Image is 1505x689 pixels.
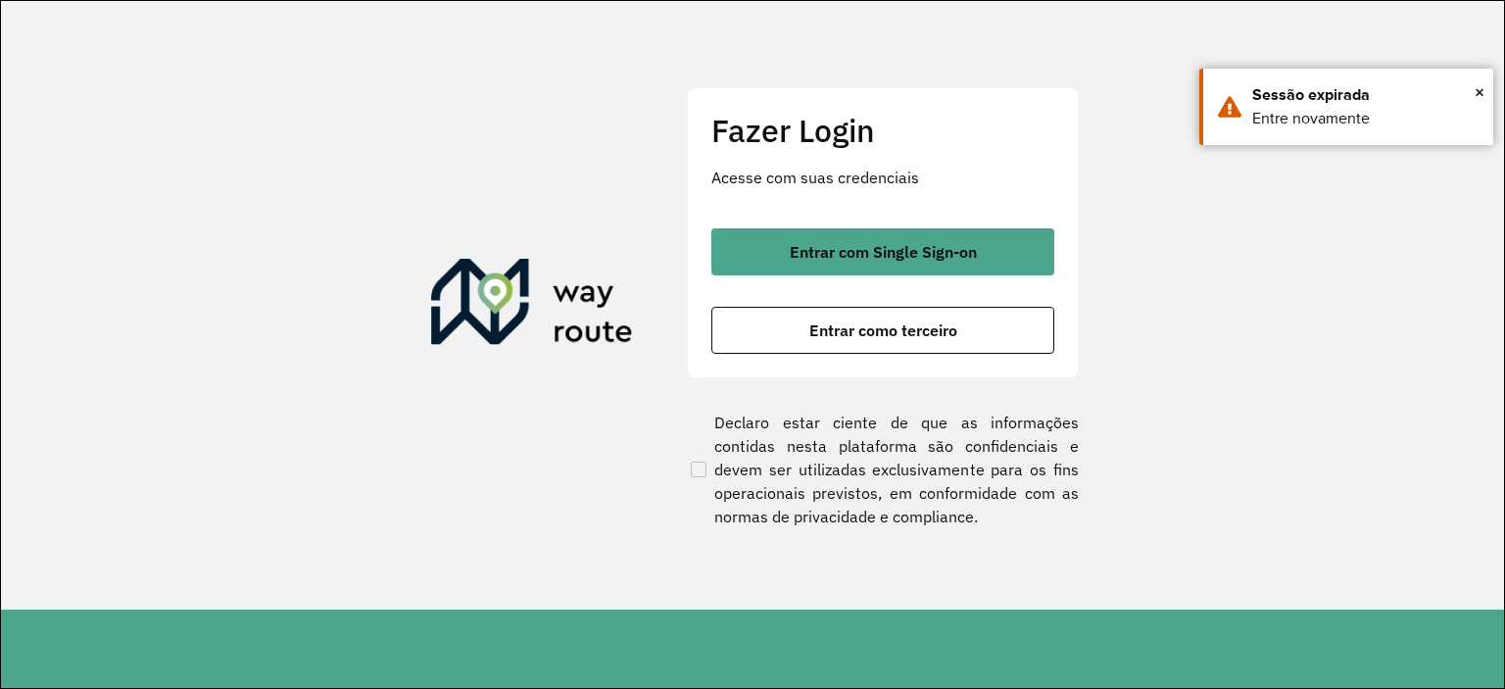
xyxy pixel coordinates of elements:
label: Declaro estar ciente de que as informações contidas nesta plataforma são confidenciais e devem se... [687,411,1079,528]
span: Entrar como terceiro [809,322,957,338]
span: × [1475,77,1484,107]
img: Roteirizador AmbevTech [431,259,633,353]
div: Entre novamente [1252,107,1479,130]
button: Close [1475,77,1484,107]
h2: Fazer Login [711,112,1054,149]
div: Sessão expirada [1252,83,1479,107]
p: Acesse com suas credenciais [711,166,1054,189]
span: Entrar com Single Sign-on [790,244,977,260]
button: button [711,307,1054,354]
button: button [711,228,1054,275]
